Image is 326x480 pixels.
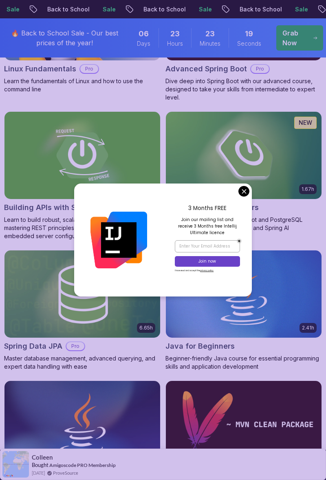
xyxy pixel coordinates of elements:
[219,5,275,13] p: Back to School
[165,250,322,371] a: Java for Beginners card2.41hJava for BeginnersBeginner-friendly Java course for essential program...
[275,5,301,13] p: Sale
[245,28,253,40] span: 19 Seconds
[165,111,322,232] a: Spring Boot for Beginners card1.67hNEWSpring Boot for BeginnersBuild a CRUD API with Spring Boot ...
[66,342,84,350] p: Pro
[4,250,161,371] a: Spring Data JPA card6.65hNEWSpring Data JPAProMaster database management, advanced querying, and ...
[4,63,76,75] h2: Linux Fundamentals
[123,5,178,13] p: Back to School
[165,354,322,371] p: Beginner-friendly Java course for essential programming skills and application development
[165,341,235,352] h2: Java for Beginners
[4,354,161,371] p: Master database management, advanced querying, and expert data handling with ease
[32,462,48,468] span: Bought
[302,325,314,331] p: 2.41h
[27,5,82,13] p: Back to School
[2,451,29,478] img: provesource social proof notification image
[165,63,247,75] h2: Advanced Spring Boot
[139,325,153,331] p: 6.65h
[165,77,322,102] p: Dive deep into Spring Boot with our advanced course, designed to take your skills from intermedia...
[4,381,160,468] img: Java for Developers card
[166,112,322,199] img: Spring Boot for Beginners card
[137,40,150,48] span: Days
[49,462,116,468] a: Amigoscode PRO Membership
[4,250,160,338] img: Spring Data JPA card
[302,186,314,192] p: 1.67h
[282,28,307,48] p: Grab Now
[4,216,161,240] p: Learn to build robust, scalable APIs with Spring Boot, mastering REST principles, JSON handling, ...
[251,65,269,73] p: Pro
[139,28,149,40] span: 6 Days
[4,202,113,213] h2: Building APIs with Spring Boot
[200,40,220,48] span: Minutes
[4,341,62,352] h2: Spring Data JPA
[4,77,161,93] p: Learn the fundamentals of Linux and how to use the command line
[166,381,322,468] img: Maven Essentials card
[4,112,160,199] img: Building APIs with Spring Boot card
[4,111,161,240] a: Building APIs with Spring Boot card3.30hBuilding APIs with Spring BootProLearn to build robust, s...
[80,65,98,73] p: Pro
[5,28,125,48] p: 🔥 Back to School Sale - Our best prices of the year!
[32,469,45,476] span: [DATE]
[178,5,205,13] p: Sale
[32,454,53,461] span: Colleen
[53,469,78,476] a: ProveSource
[170,28,180,40] span: 23 Hours
[82,5,108,13] p: Sale
[299,119,312,127] p: NEW
[205,28,215,40] span: 23 Minutes
[167,40,183,48] span: Hours
[237,40,261,48] span: Seconds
